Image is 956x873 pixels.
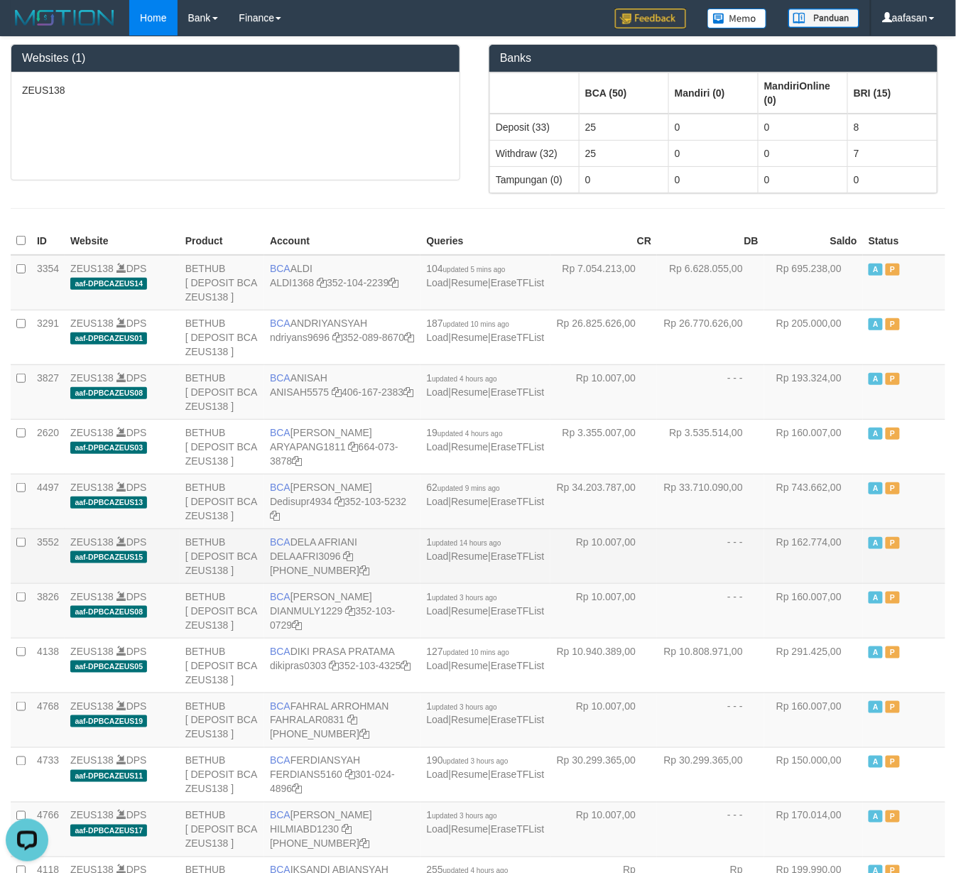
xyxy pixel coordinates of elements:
[869,264,883,276] span: Active
[404,332,414,343] a: Copy 3520898670 to clipboard
[550,310,658,364] td: Rp 26.825.626,00
[329,660,339,671] a: Copy dikipras0303 to clipboard
[270,263,290,274] span: BCA
[426,769,448,781] a: Load
[490,140,580,166] td: Withdraw (32)
[550,227,658,255] th: CR
[886,756,900,768] span: Paused
[869,373,883,385] span: Active
[65,227,180,255] th: Website
[426,646,509,657] span: 127
[31,227,65,255] th: ID
[345,605,355,617] a: Copy DIANMULY1229 to clipboard
[550,747,658,802] td: Rp 30.299.365,00
[270,441,346,452] a: ARYAPANG1811
[764,474,863,528] td: Rp 743.662,00
[270,427,290,438] span: BCA
[70,372,114,384] a: ZEUS138
[180,474,264,528] td: BETHUB [ DEPOSIT BCA ZEUS138 ]
[490,114,580,141] td: Deposit (33)
[70,551,147,563] span: aaf-DPBCAZEUS15
[491,605,544,617] a: EraseTFList
[426,605,448,617] a: Load
[500,52,927,65] h3: Banks
[491,551,544,562] a: EraseTFList
[264,310,420,364] td: ANDRIYANSYAH 352-089-8670
[270,715,344,726] a: FAHRALAR0831
[426,441,448,452] a: Load
[270,386,329,398] a: ANISAH5575
[764,583,863,638] td: Rp 160.007,00
[264,474,420,528] td: [PERSON_NAME] 352-103-5232
[490,166,580,193] td: Tampungan (0)
[550,693,658,747] td: Rp 10.007,00
[426,372,497,384] span: 1
[550,583,658,638] td: Rp 10.007,00
[451,386,488,398] a: Resume
[426,660,448,671] a: Load
[180,528,264,583] td: BETHUB [ DEPOSIT BCA ZEUS138 ]
[426,332,448,343] a: Load
[180,638,264,693] td: BETHUB [ DEPOSIT BCA ZEUS138 ]
[886,428,900,440] span: Paused
[426,591,497,602] span: 1
[70,825,147,837] span: aaf-DPBCAZEUS17
[264,583,420,638] td: [PERSON_NAME] 352-103-0729
[70,606,147,618] span: aaf-DPBCAZEUS08
[70,427,114,438] a: ZEUS138
[426,482,544,507] span: | |
[292,783,302,795] a: Copy 3010244896 to clipboard
[869,701,883,713] span: Active
[270,536,290,548] span: BCA
[359,729,369,740] a: Copy 5665095158 to clipboard
[342,824,352,835] a: Copy HILMIABD1230 to clipboard
[426,810,544,835] span: | |
[657,310,764,364] td: Rp 26.770.626,00
[401,660,411,671] a: Copy 3521034325 to clipboard
[65,474,180,528] td: DPS
[270,551,341,562] a: DELAAFRI3096
[180,747,264,802] td: BETHUB [ DEPOSIT BCA ZEUS138 ]
[389,277,398,288] a: Copy 3521042239 to clipboard
[426,427,502,438] span: 19
[11,7,119,28] img: MOTION_logo.png
[886,482,900,494] span: Paused
[270,277,314,288] a: ALDI1368
[491,715,544,726] a: EraseTFList
[31,364,65,419] td: 3827
[31,255,65,310] td: 3354
[432,813,497,820] span: updated 3 hours ago
[359,565,369,576] a: Copy 8692458639 to clipboard
[657,583,764,638] td: - - -
[70,715,147,727] span: aaf-DPBCAZEUS19
[70,278,147,290] span: aaf-DPBCAZEUS14
[426,536,501,548] span: 1
[550,802,658,857] td: Rp 10.007,00
[491,441,544,452] a: EraseTFList
[31,419,65,474] td: 2620
[451,605,488,617] a: Resume
[764,419,863,474] td: Rp 160.007,00
[70,263,114,274] a: ZEUS138
[491,496,544,507] a: EraseTFList
[31,802,65,857] td: 4766
[180,802,264,857] td: BETHUB [ DEPOSIT BCA ZEUS138 ]
[292,455,302,467] a: Copy 6640733878 to clipboard
[886,646,900,658] span: Paused
[65,364,180,419] td: DPS
[869,592,883,604] span: Active
[550,474,658,528] td: Rp 34.203.787,00
[270,646,290,657] span: BCA
[426,263,505,274] span: 104
[264,364,420,419] td: ANISAH 406-167-2383
[657,528,764,583] td: - - -
[886,592,900,604] span: Paused
[764,638,863,693] td: Rp 291.425,00
[180,227,264,255] th: Product
[426,536,544,562] span: | |
[270,824,339,835] a: HILMIABD1230
[70,442,147,454] span: aaf-DPBCAZEUS03
[426,591,544,617] span: | |
[451,660,488,671] a: Resume
[270,755,290,766] span: BCA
